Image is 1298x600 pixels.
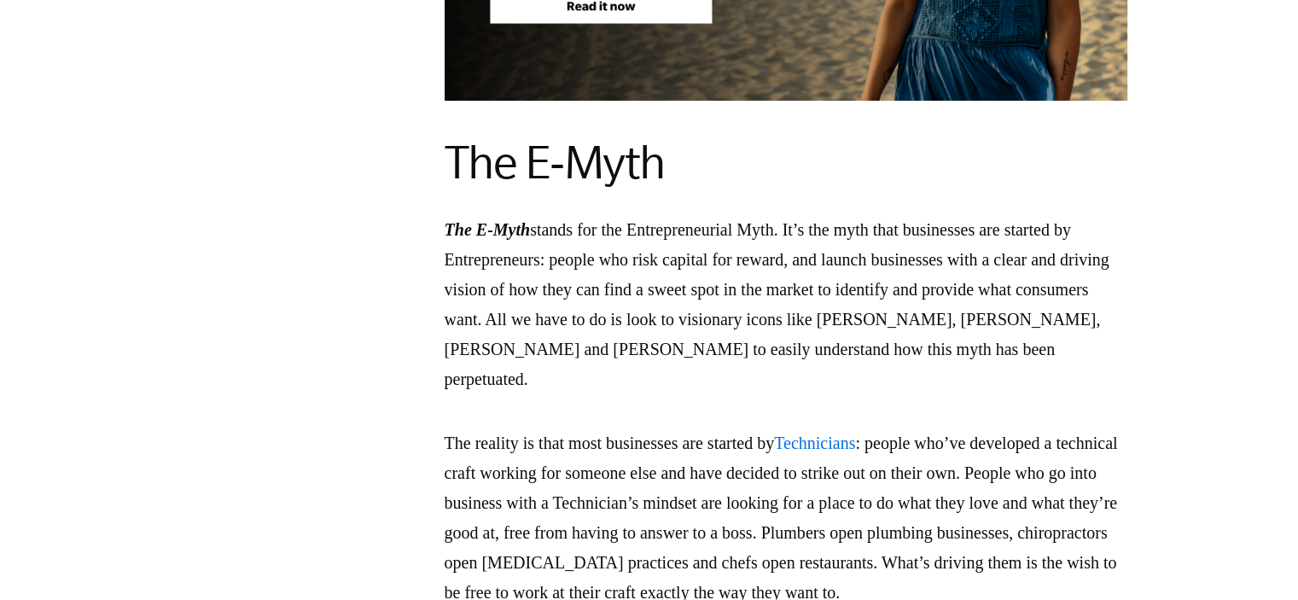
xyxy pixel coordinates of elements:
em: The E-Myth [445,220,531,239]
iframe: Chat Widget [1213,518,1298,600]
a: Technicians [774,434,855,452]
p: stands for the Entrepreneurial Myth. It’s the myth that businesses are started by Entrepreneurs: ... [445,215,1127,394]
h2: The E-Myth [445,135,1127,189]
